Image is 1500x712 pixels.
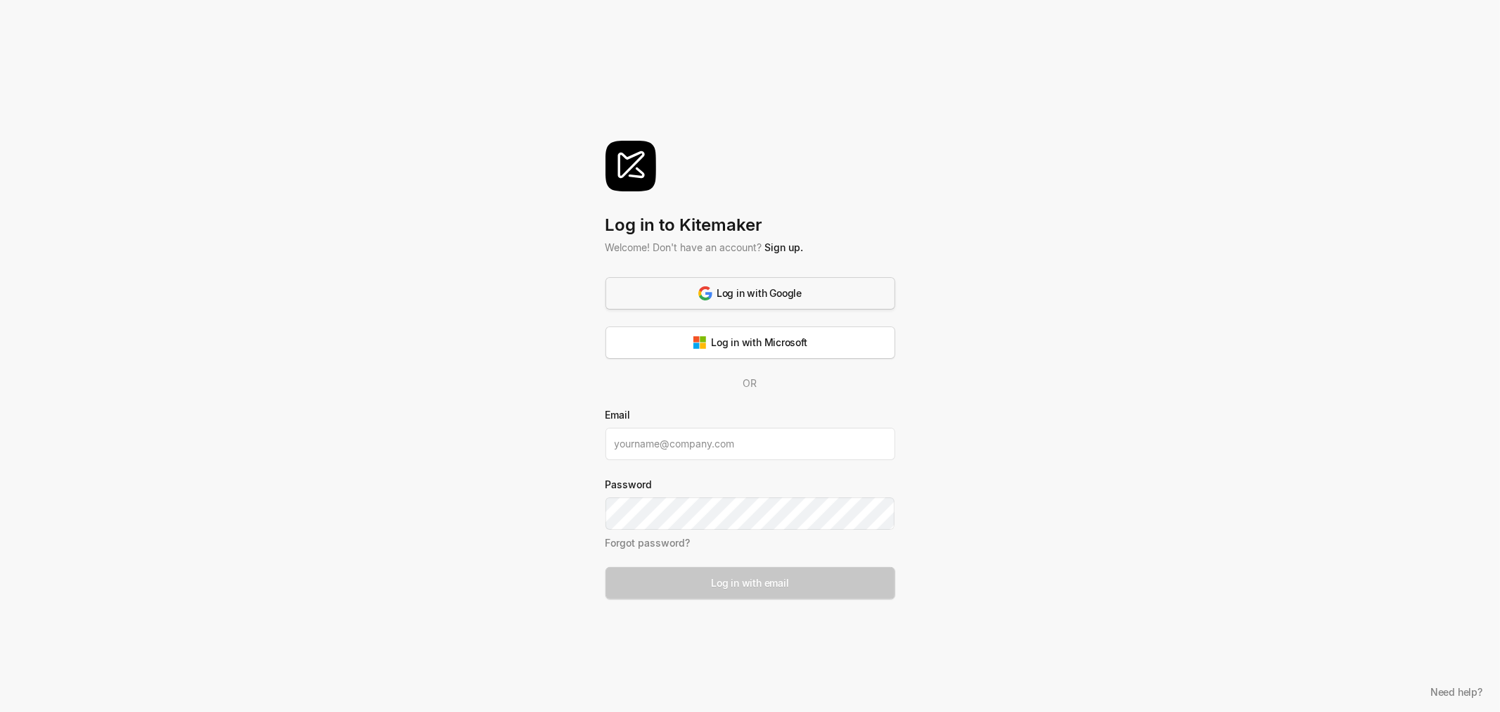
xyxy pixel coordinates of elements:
img: svg%3e [693,336,707,350]
div: Log in to Kitemaker [605,214,895,237]
a: Sign up. [765,241,804,253]
button: Log in with Google [605,277,895,310]
input: yourname@company.com [605,428,895,460]
div: Welcome! Don't have an account? [605,240,895,255]
label: Email [605,407,895,422]
div: Log in with Microsoft [693,335,807,350]
button: Need help? [1423,682,1489,701]
button: Log in with Microsoft [605,326,895,359]
button: Log in with email [605,567,895,599]
a: Forgot password? [605,537,691,549]
div: Log in with email [711,576,788,590]
img: svg%3e [698,286,712,300]
label: Password [605,477,895,492]
div: Log in with Google [698,286,802,300]
div: OR [605,376,895,390]
img: svg%3e [605,141,656,191]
